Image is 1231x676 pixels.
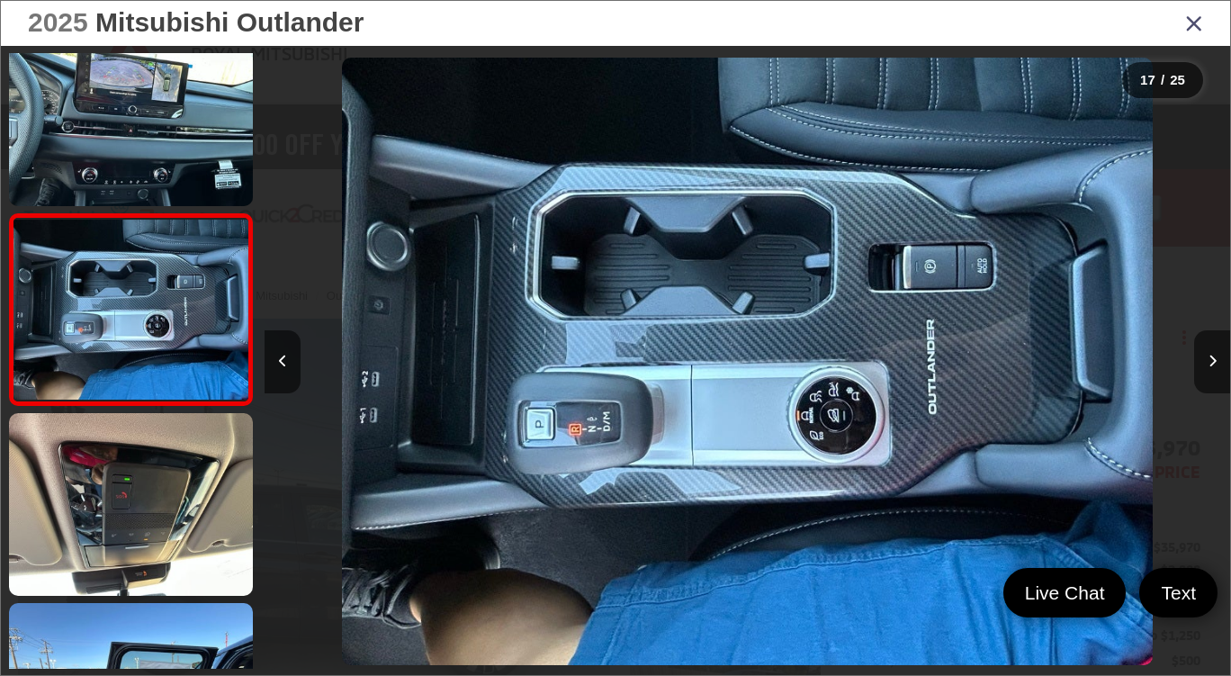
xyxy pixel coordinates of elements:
[1185,11,1203,34] i: Close gallery
[1170,72,1185,87] span: 25
[11,220,250,400] img: 2025 Mitsubishi Outlander SE
[28,7,88,37] span: 2025
[1139,568,1218,617] a: Text
[6,22,256,208] img: 2025 Mitsubishi Outlander SE
[342,58,1153,666] img: 2025 Mitsubishi Outlander SE
[1016,581,1114,605] span: Live Chat
[1003,568,1127,617] a: Live Chat
[1140,72,1155,87] span: 17
[1152,581,1205,605] span: Text
[95,7,364,37] span: Mitsubishi Outlander
[1159,74,1166,86] span: /
[265,58,1230,666] div: 2025 Mitsubishi Outlander SE 16
[1194,330,1230,393] button: Next image
[6,411,256,598] img: 2025 Mitsubishi Outlander SE
[265,330,301,393] button: Previous image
